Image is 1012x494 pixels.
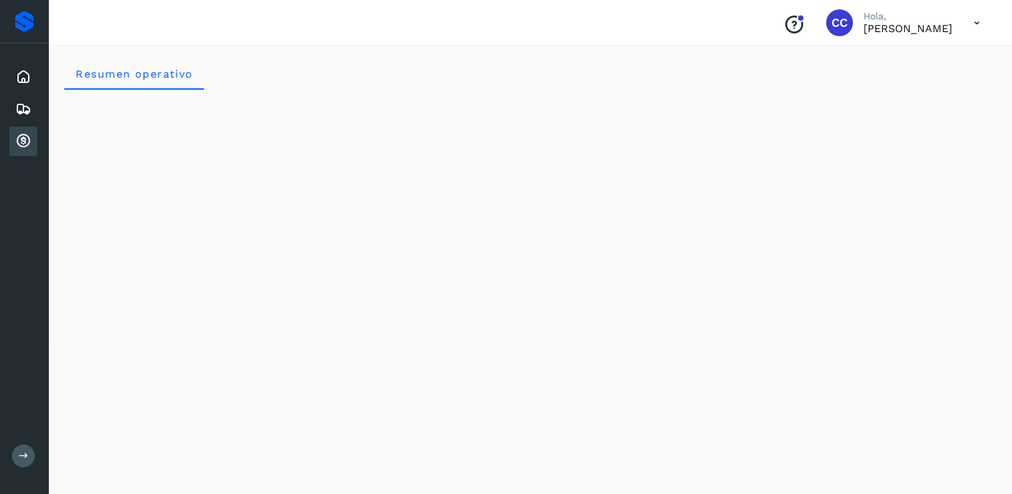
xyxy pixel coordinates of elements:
div: Cuentas por cobrar [9,127,37,156]
p: Carlos Cardiel Castro [864,22,952,35]
div: Embarques [9,94,37,124]
p: Hola, [864,11,952,22]
div: Inicio [9,62,37,92]
span: Resumen operativo [75,68,193,80]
